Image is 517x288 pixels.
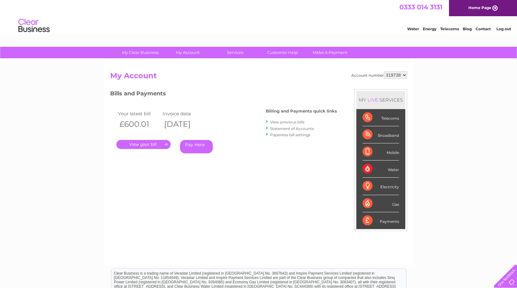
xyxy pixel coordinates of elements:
td: Invoice date [161,109,206,118]
h3: Bills and Payments [110,89,337,100]
div: Electricity [363,178,399,195]
div: Broadband [363,126,399,143]
a: My Account [162,47,213,58]
div: MY SERVICES [356,91,405,109]
a: Customer Help [257,47,308,58]
a: Pay Here [180,140,213,153]
th: £600.01 [116,118,161,131]
a: . [116,140,171,149]
a: Contact [476,26,491,31]
td: Your latest bill [116,109,161,118]
a: Statement of Accounts [270,126,314,131]
div: Clear Business is a trading name of Verastar Limited (registered in [GEOGRAPHIC_DATA] No. 3667643... [111,3,406,30]
div: LIVE [366,97,379,103]
a: View previous bills [270,120,305,124]
img: logo.png [18,16,50,35]
a: Services [209,47,261,58]
h4: Billing and Payments quick links [266,109,337,113]
div: Gas [363,195,399,212]
div: Mobile [363,143,399,161]
a: Make A Payment [304,47,356,58]
a: Log out [496,26,511,31]
div: Water [363,161,399,178]
th: [DATE] [161,118,206,131]
a: Energy [423,26,437,31]
a: Telecoms [440,26,459,31]
a: Paperless bill settings [270,132,310,137]
div: Telecoms [363,109,399,126]
a: 0333 014 3131 [399,3,442,11]
div: Account number [351,71,407,79]
a: My Clear Business [115,47,166,58]
a: Water [407,26,419,31]
div: Payments [363,212,399,229]
h2: My Account [110,71,407,83]
a: Blog [463,26,472,31]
